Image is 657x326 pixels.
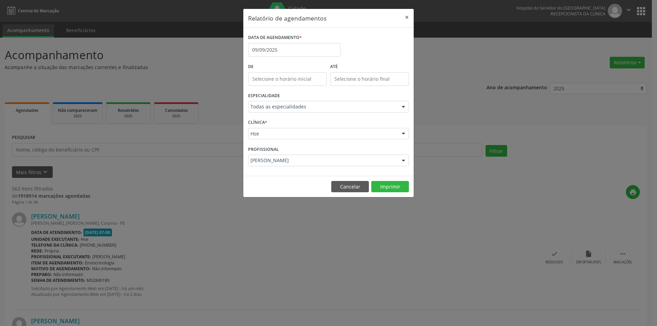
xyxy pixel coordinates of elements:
input: Selecione o horário inicial [248,72,327,86]
button: Cancelar [331,181,369,193]
label: CLÍNICA [248,117,267,128]
span: [PERSON_NAME] [250,157,395,164]
input: Selecione o horário final [330,72,409,86]
span: Todas as especialidades [250,103,395,110]
label: ESPECIALIDADE [248,91,280,101]
button: Close [400,9,414,26]
h5: Relatório de agendamentos [248,14,326,23]
span: Hse [250,130,395,137]
button: Imprimir [371,181,409,193]
label: ATÉ [330,62,409,72]
input: Selecione uma data ou intervalo [248,43,340,57]
label: DATA DE AGENDAMENTO [248,32,302,43]
label: De [248,62,327,72]
label: PROFISSIONAL [248,144,279,155]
